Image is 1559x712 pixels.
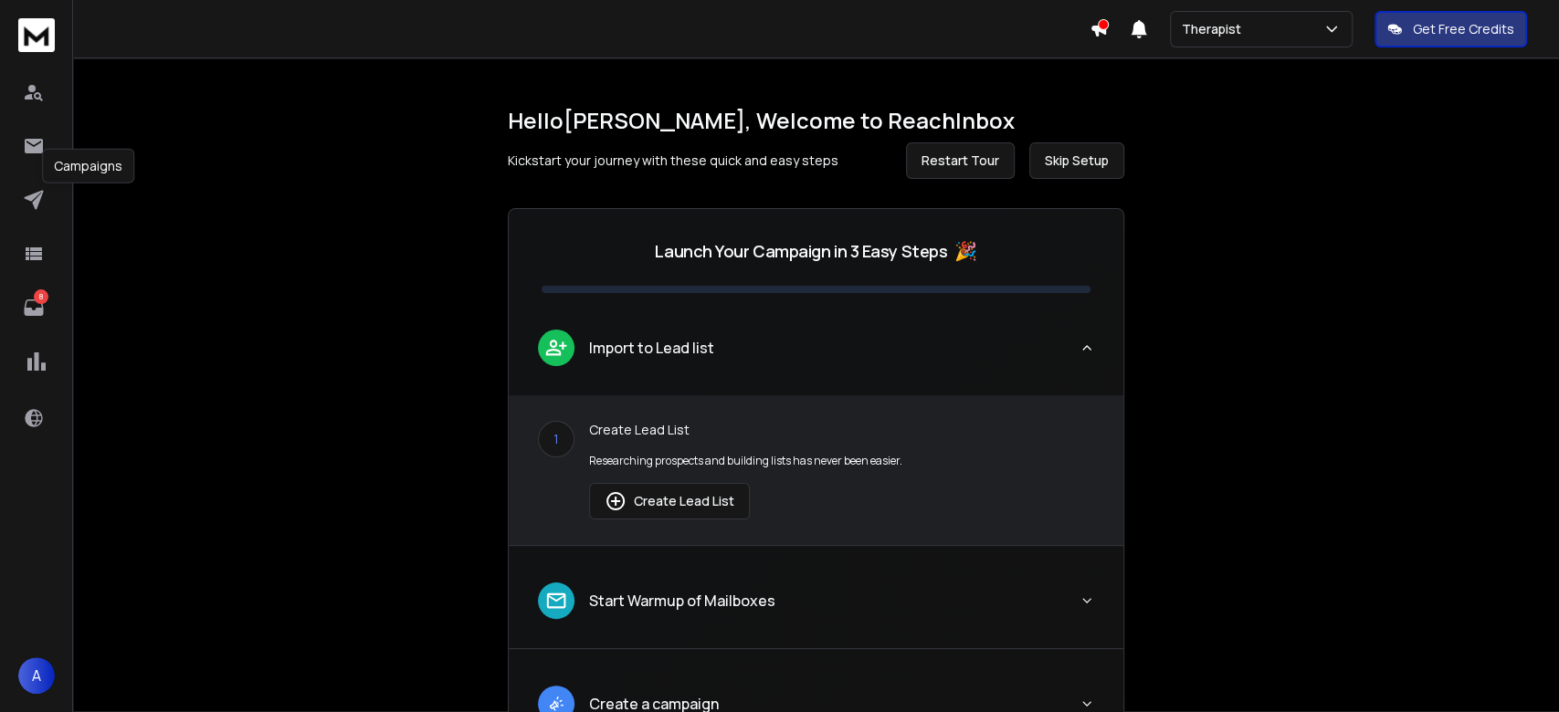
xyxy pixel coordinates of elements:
[1182,20,1248,38] p: Therapist
[589,421,1094,439] p: Create Lead List
[509,568,1123,648] button: leadStart Warmup of Mailboxes
[605,490,627,512] img: lead
[1045,152,1109,170] span: Skip Setup
[589,337,714,359] p: Import to Lead list
[544,589,568,613] img: lead
[538,421,574,457] div: 1
[509,395,1123,545] div: leadImport to Lead list
[42,149,134,183] div: Campaigns
[18,657,55,694] button: A
[589,454,1094,468] p: Researching prospects and building lists has never been easier.
[1029,142,1124,179] button: Skip Setup
[34,289,48,304] p: 8
[508,152,838,170] p: Kickstart your journey with these quick and easy steps
[508,106,1124,135] h1: Hello [PERSON_NAME] , Welcome to ReachInbox
[954,238,977,264] span: 🎉
[544,336,568,359] img: lead
[589,483,750,519] button: Create Lead List
[589,590,775,612] p: Start Warmup of Mailboxes
[1375,11,1527,47] button: Get Free Credits
[1413,20,1514,38] p: Get Free Credits
[509,315,1123,395] button: leadImport to Lead list
[18,18,55,52] img: logo
[655,238,947,264] p: Launch Your Campaign in 3 Easy Steps
[906,142,1015,179] button: Restart Tour
[16,289,52,326] a: 8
